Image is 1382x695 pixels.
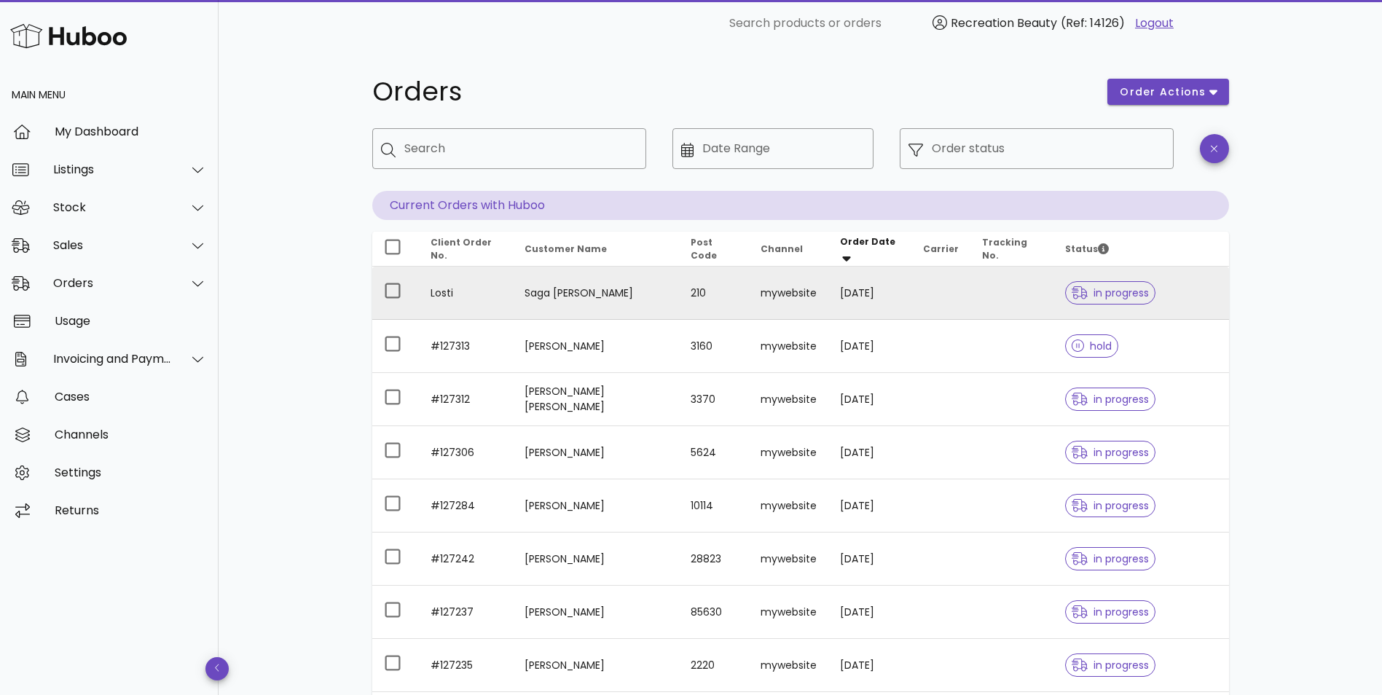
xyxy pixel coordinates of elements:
[53,200,172,214] div: Stock
[911,232,970,267] th: Carrier
[828,267,911,320] td: [DATE]
[1072,341,1112,351] span: hold
[1072,447,1149,458] span: in progress
[53,276,172,290] div: Orders
[1053,232,1229,267] th: Status
[53,162,172,176] div: Listings
[828,533,911,586] td: [DATE]
[55,390,207,404] div: Cases
[828,373,911,426] td: [DATE]
[53,352,172,366] div: Invoicing and Payments
[1119,85,1206,100] span: order actions
[679,533,748,586] td: 28823
[828,320,911,373] td: [DATE]
[513,232,679,267] th: Customer Name
[513,586,679,639] td: [PERSON_NAME]
[1072,607,1149,617] span: in progress
[10,20,127,52] img: Huboo Logo
[419,479,514,533] td: #127284
[749,320,828,373] td: mywebsite
[828,639,911,692] td: [DATE]
[1107,79,1228,105] button: order actions
[749,267,828,320] td: mywebsite
[1061,15,1125,31] span: (Ref: 14126)
[419,586,514,639] td: #127237
[679,267,748,320] td: 210
[923,243,959,255] span: Carrier
[970,232,1053,267] th: Tracking No.
[749,232,828,267] th: Channel
[419,232,514,267] th: Client Order No.
[679,232,748,267] th: Post Code
[679,373,748,426] td: 3370
[982,236,1027,262] span: Tracking No.
[1072,500,1149,511] span: in progress
[679,320,748,373] td: 3160
[679,586,748,639] td: 85630
[419,533,514,586] td: #127242
[513,533,679,586] td: [PERSON_NAME]
[513,426,679,479] td: [PERSON_NAME]
[513,373,679,426] td: [PERSON_NAME] [PERSON_NAME]
[419,639,514,692] td: #127235
[749,533,828,586] td: mywebsite
[749,373,828,426] td: mywebsite
[749,479,828,533] td: mywebsite
[513,320,679,373] td: [PERSON_NAME]
[828,232,911,267] th: Order Date: Sorted descending. Activate to remove sorting.
[419,426,514,479] td: #127306
[1065,243,1109,255] span: Status
[749,639,828,692] td: mywebsite
[53,238,172,252] div: Sales
[828,586,911,639] td: [DATE]
[679,426,748,479] td: 5624
[55,503,207,517] div: Returns
[1072,660,1149,670] span: in progress
[372,79,1091,105] h1: Orders
[55,314,207,328] div: Usage
[372,191,1229,220] p: Current Orders with Huboo
[419,373,514,426] td: #127312
[828,479,911,533] td: [DATE]
[419,267,514,320] td: Losti
[749,586,828,639] td: mywebsite
[55,466,207,479] div: Settings
[55,125,207,138] div: My Dashboard
[691,236,717,262] span: Post Code
[749,426,828,479] td: mywebsite
[513,479,679,533] td: [PERSON_NAME]
[840,235,895,248] span: Order Date
[513,267,679,320] td: Saga [PERSON_NAME]
[1135,15,1174,32] a: Logout
[761,243,803,255] span: Channel
[679,479,748,533] td: 10114
[679,639,748,692] td: 2220
[513,639,679,692] td: [PERSON_NAME]
[828,426,911,479] td: [DATE]
[951,15,1057,31] span: Recreation Beauty
[55,428,207,441] div: Channels
[419,320,514,373] td: #127313
[525,243,607,255] span: Customer Name
[1072,554,1149,564] span: in progress
[431,236,492,262] span: Client Order No.
[1072,288,1149,298] span: in progress
[1072,394,1149,404] span: in progress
